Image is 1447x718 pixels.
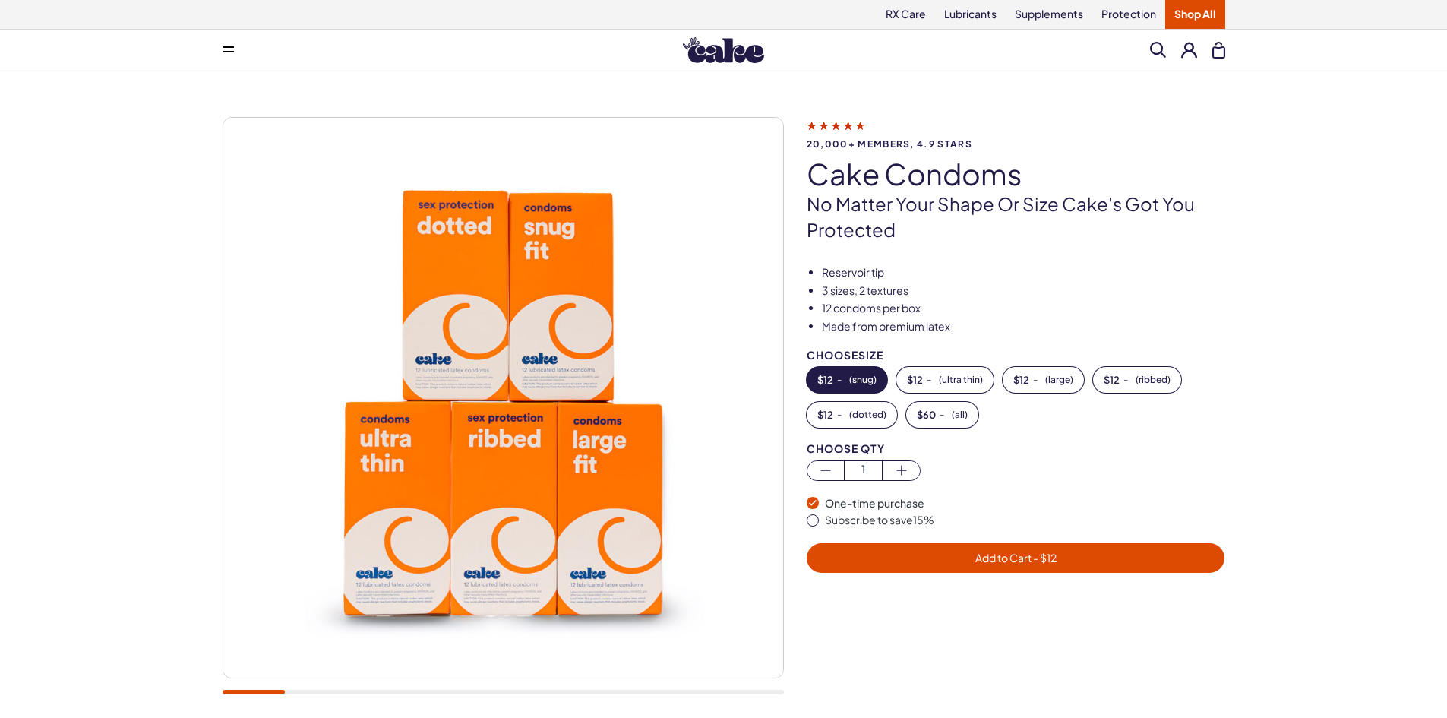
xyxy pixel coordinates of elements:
[822,265,1225,280] li: Reservoir tip
[807,158,1225,190] h1: Cake Condoms
[896,367,994,393] button: -
[807,119,1225,149] a: 20,000+ members, 4.9 stars
[807,139,1225,149] span: 20,000+ members, 4.9 stars
[1032,551,1057,565] span: - $ 12
[1013,375,1029,385] span: $ 12
[817,410,833,420] span: $ 12
[807,367,887,393] button: -
[1003,367,1084,393] button: -
[683,37,764,63] img: Hello Cake
[1093,367,1181,393] button: -
[223,118,783,678] img: Cake Condoms
[952,410,968,420] span: ( all )
[906,402,978,428] button: -
[849,375,877,385] span: ( snug )
[917,410,936,420] span: $ 60
[817,375,833,385] span: $ 12
[939,375,983,385] span: ( ultra thin )
[807,350,1225,361] div: Choose Size
[845,461,882,479] span: 1
[822,283,1225,299] li: 3 sizes, 2 textures
[807,443,1225,454] div: Choose Qty
[825,496,1225,511] div: One-time purchase
[849,410,886,420] span: ( dotted )
[807,402,897,428] button: -
[1104,375,1120,385] span: $ 12
[822,319,1225,334] li: Made from premium latex
[1045,375,1073,385] span: ( large )
[822,301,1225,316] li: 12 condoms per box
[807,191,1225,242] p: No matter your shape or size Cake's got you protected
[807,543,1225,573] button: Add to Cart - $12
[825,513,1225,528] div: Subscribe to save 15 %
[1136,375,1171,385] span: ( ribbed )
[975,551,1057,565] span: Add to Cart
[907,375,923,385] span: $ 12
